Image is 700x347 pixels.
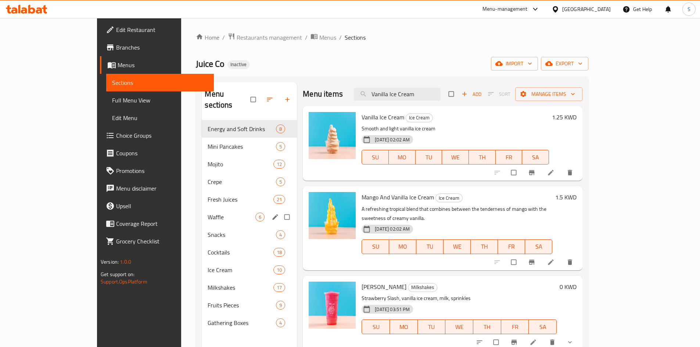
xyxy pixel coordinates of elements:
[416,239,444,254] button: TU
[442,150,469,165] button: WE
[116,131,208,140] span: Choice Groups
[483,88,515,100] span: Select section first
[496,150,523,165] button: FR
[100,21,214,39] a: Edit Restaurant
[276,126,285,133] span: 8
[499,152,520,163] span: FR
[562,165,579,181] button: delete
[541,57,588,71] button: export
[460,88,483,100] button: Add
[274,267,285,274] span: 10
[552,112,577,122] h6: 1.25 KWD
[560,282,577,292] h6: 0 KWD
[476,322,498,332] span: TH
[362,192,434,203] span: Mango And Vanilla Ice Cream
[208,318,276,327] div: Gathering Boxes
[339,33,342,42] li: /
[365,322,387,332] span: SU
[208,265,273,274] span: Ice Cream
[462,90,481,98] span: Add
[303,88,343,100] h2: Menu items
[345,33,366,42] span: Sections
[498,239,525,254] button: FR
[473,319,501,334] button: TH
[202,208,297,226] div: Waffle6edit
[208,213,255,221] span: Waffle
[100,162,214,180] a: Promotions
[562,5,611,13] div: [GEOGRAPHIC_DATA]
[202,226,297,243] div: Snacks4
[202,138,297,155] div: Mini Pancakes5
[562,254,579,270] button: delete
[319,33,336,42] span: Menus
[208,283,273,292] span: Milkshakes
[276,319,285,326] span: 4
[507,255,522,269] span: Select to update
[276,230,285,239] div: items
[566,339,574,346] svg: Show Choices
[362,239,389,254] button: SU
[208,160,273,169] span: Mojito
[525,152,546,163] span: SA
[237,33,302,42] span: Restaurants management
[208,124,276,133] span: Energy and Soft Drinks
[515,87,582,101] button: Manage items
[501,241,522,252] span: FR
[274,249,285,256] span: 18
[469,150,496,165] button: TH
[504,322,526,332] span: FR
[362,319,390,334] button: SU
[116,166,208,175] span: Promotions
[445,152,466,163] span: WE
[202,314,297,332] div: Gathering Boxes4
[273,283,285,292] div: items
[419,241,441,252] span: TU
[202,117,297,335] nav: Menu sections
[116,43,208,52] span: Branches
[112,113,208,122] span: Edit Menu
[435,194,463,202] div: Ice Cream
[100,144,214,162] a: Coupons
[116,202,208,210] span: Upsell
[256,214,264,221] span: 6
[416,150,442,165] button: TU
[208,142,276,151] span: Mini Pancakes
[273,265,285,274] div: items
[408,283,437,292] span: Milkshakes
[100,56,214,74] a: Menus
[120,257,131,267] span: 1.0.0
[362,150,389,165] button: SU
[310,33,336,42] a: Menus
[205,88,251,111] h2: Menu sections
[208,177,276,186] span: Crepe
[116,25,208,34] span: Edit Restaurant
[418,319,446,334] button: TU
[309,192,356,239] img: Mango And Vanilla Ice Cream
[362,281,406,292] span: [PERSON_NAME]
[116,149,208,158] span: Coupons
[112,96,208,105] span: Full Menu View
[436,194,462,202] span: Ice Cream
[365,241,386,252] span: SU
[274,284,285,291] span: 17
[255,213,265,221] div: items
[524,254,541,270] button: Branch-specific-item
[202,173,297,191] div: Crepe5
[100,39,214,56] a: Branches
[482,5,528,14] div: Menu-management
[530,339,538,346] a: Edit menu item
[208,230,276,239] span: Snacks
[389,239,416,254] button: MO
[208,195,273,204] span: Fresh Juices
[228,33,302,42] a: Restaurants management
[472,152,493,163] span: TH
[273,195,285,204] div: items
[208,301,276,310] div: Fruits Pieces
[227,61,250,68] span: Inactive
[444,87,460,101] span: Select section
[362,294,557,303] p: Strawberry Slash, vanilla ice cream, milk, sprinkles
[274,196,285,203] span: 21
[202,243,297,261] div: Cocktails18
